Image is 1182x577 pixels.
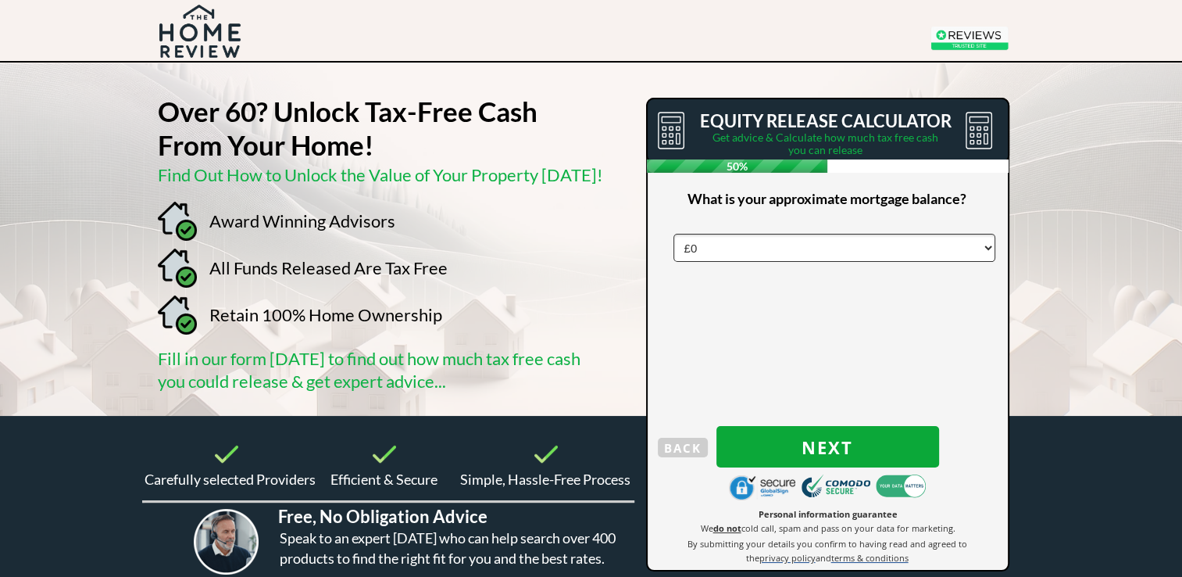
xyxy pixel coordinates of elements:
span: Speak to an expert [DATE] who can help search over 400 products to find the right fit for you and... [280,529,616,567]
span: Free, No Obligation Advice [278,506,487,527]
span: Retain 100% Home Ownership [209,304,442,325]
strong: Over 60? Unlock Tax-Free Cash From Your Home! [158,95,537,161]
span: All Funds Released Are Tax Free [209,257,448,278]
a: terms & conditions [831,551,909,564]
button: Next [716,426,939,468]
span: Fill in our form [DATE] to find out how much tax free cash you could release & get expert advice... [158,348,580,392]
span: Carefully selected Providers [145,471,316,488]
span: BACK [658,438,708,458]
span: By submitting your details you confirm to having read and agreed to the [687,538,967,564]
span: Find Out How to Unlock the Value of Your Property [DATE]! [158,164,603,185]
button: BACK [658,438,708,457]
span: Efficient & Secure [330,471,437,488]
span: EQUITY RELEASE CALCULATOR [700,110,952,131]
span: Personal information guarantee [759,508,898,520]
span: Award Winning Advisors [209,210,395,231]
span: We cold call, spam and pass on your data for marketing. [701,522,955,534]
span: What is your approximate mortgage balance? [687,190,966,207]
span: and [816,552,831,564]
span: terms & conditions [831,552,909,564]
span: Next [716,437,939,457]
span: privacy policy [759,552,816,564]
strong: do not [713,522,741,534]
a: privacy policy [759,551,816,564]
span: 50% [647,159,828,173]
span: Get advice & Calculate how much tax free cash you can release [712,131,938,156]
span: Simple, Hassle-Free Process [460,471,630,488]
